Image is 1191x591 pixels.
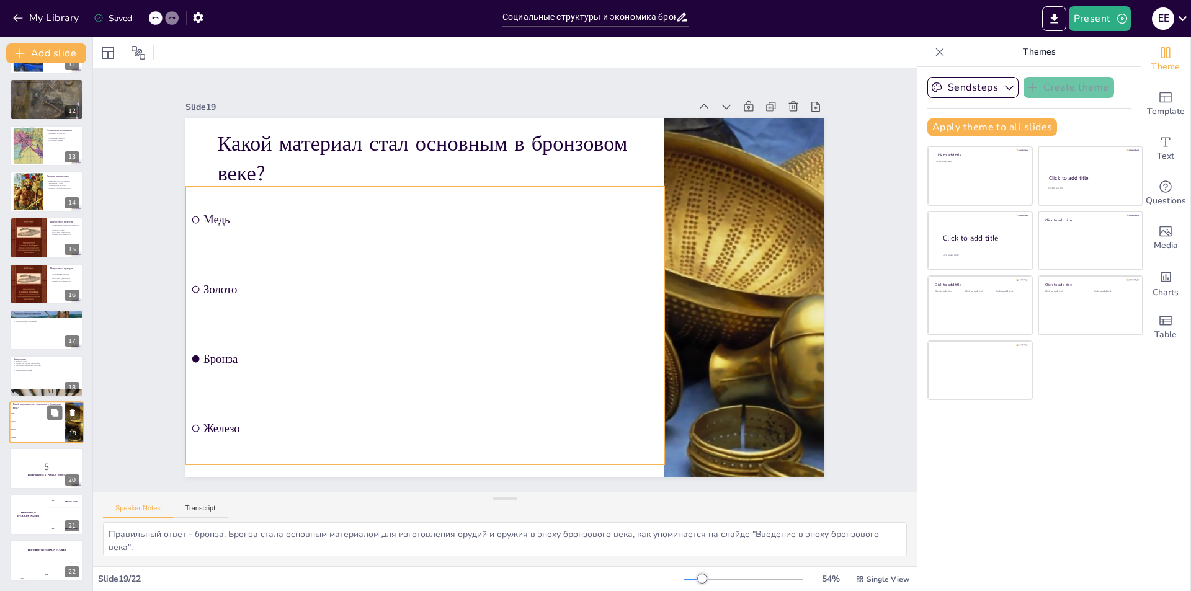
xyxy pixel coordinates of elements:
div: 100 [47,494,83,508]
p: Важность эпохи [14,360,79,362]
p: Заключение [14,357,79,361]
span: Бронза [11,429,65,430]
span: Медь [235,123,672,277]
div: 18 [65,382,79,393]
button: Add slide [6,43,86,63]
div: Add ready made slides [1141,82,1190,127]
p: Понимание общества [14,318,79,321]
div: E E [1152,7,1174,30]
p: Основы для будущих цивилизаций [14,362,79,364]
span: Железо [11,437,65,438]
p: Передача знаний [50,275,79,278]
span: Медь [11,412,65,414]
button: Transcript [173,504,228,518]
div: 15 [10,217,83,258]
p: Достижения в науке [47,182,79,185]
button: Delete Slide [65,405,80,420]
div: 19 [9,401,84,443]
span: Бронза [192,256,629,409]
p: Влияние на современность [50,280,79,282]
div: Click to add text [935,290,963,293]
div: Click to add text [1094,290,1133,293]
div: Click to add title [935,153,1024,158]
p: Передача знаний [50,229,79,231]
span: Charts [1153,286,1179,300]
div: 21 [10,494,83,535]
div: Click to add title [943,233,1022,244]
div: 100 [10,574,34,581]
p: Какой материал стал основным в бронзовом веке? [13,402,61,409]
div: 17 [65,335,79,347]
div: 16 [10,264,83,304]
p: Реконструкция жизни [14,316,79,318]
strong: Подготовьтесь к [PERSON_NAME]! [28,473,66,476]
p: Перспективы изучения [14,368,79,371]
div: Add a table [1141,305,1190,350]
span: Position [131,45,146,60]
textarea: Правильный ответ - бронза. Бронза стала основным материалом для изготовления орудий и оружия в эп... [103,522,907,556]
span: Template [1147,105,1185,118]
span: Single View [867,574,909,584]
p: Прогресс цивилизаций [47,177,79,180]
p: Искусство и культура [50,266,79,270]
p: Влияние на современность [50,234,79,236]
span: Золото [213,189,651,343]
div: 19 [65,428,80,439]
button: Duplicate Slide [47,405,62,420]
p: Ценность археологических находок [14,313,79,316]
div: 13 [65,151,79,162]
p: Культурные обмены [47,139,79,141]
div: 12 [65,105,79,117]
p: Культурная идентичность [50,231,79,234]
div: Jaap [72,513,75,515]
div: 54 % [816,573,845,585]
p: Социальные конфликты [47,128,79,131]
p: Объединение обществ [47,137,79,140]
button: Sendsteps [927,77,1019,98]
div: 21 [65,520,79,531]
p: Наследие для будущих культур [47,187,79,189]
p: Изменение социальных структур [47,135,79,137]
p: Влияние на современность [14,81,79,84]
div: 200 [35,567,59,581]
div: Click to add title [1045,282,1134,287]
input: Insert title [502,8,676,26]
div: Click to add title [1045,217,1134,222]
p: Археологические находки [14,311,79,315]
p: Архитектура и искусство [47,184,79,187]
p: Какой материал стал основным в бронзовом веке? [260,47,673,232]
button: My Library [9,8,84,28]
p: Themes [950,37,1128,67]
div: [PERSON_NAME] [59,561,83,563]
div: 11 [65,59,79,70]
p: Достижения в ремеслах [50,227,79,229]
span: Theme [1151,60,1180,74]
button: E E [1152,6,1174,31]
div: 20 [10,448,83,489]
div: 14 [10,171,83,212]
span: Железо [171,321,608,475]
div: Slide 19 / 22 [98,573,684,585]
div: 15 [65,244,79,255]
div: Get real-time input from your audience [1141,171,1190,216]
div: Click to add body [943,254,1021,257]
p: Социальные структуры и экономика [14,367,79,369]
div: Slide 19 [253,11,736,178]
div: 200 [47,508,83,522]
div: Jaap [35,566,59,567]
p: Культурные обмены [14,322,79,325]
p: Социальные и религиозные ценности [50,270,79,273]
p: Влияние на идентичность [14,90,79,92]
button: Export to PowerPoint [1042,6,1066,31]
p: Наследие бронзового века [14,83,79,86]
p: Культурные связи [14,92,79,94]
span: Text [1157,149,1174,163]
span: Золото [11,420,65,422]
div: Click to add text [996,290,1024,293]
button: Create theme [1024,77,1114,98]
div: 13 [10,125,83,166]
div: 22 [10,540,83,581]
p: Влияние на соседние регионы [47,180,79,182]
h4: The winner is [PERSON_NAME] [10,511,47,517]
p: Технологии и культуры [14,85,79,87]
